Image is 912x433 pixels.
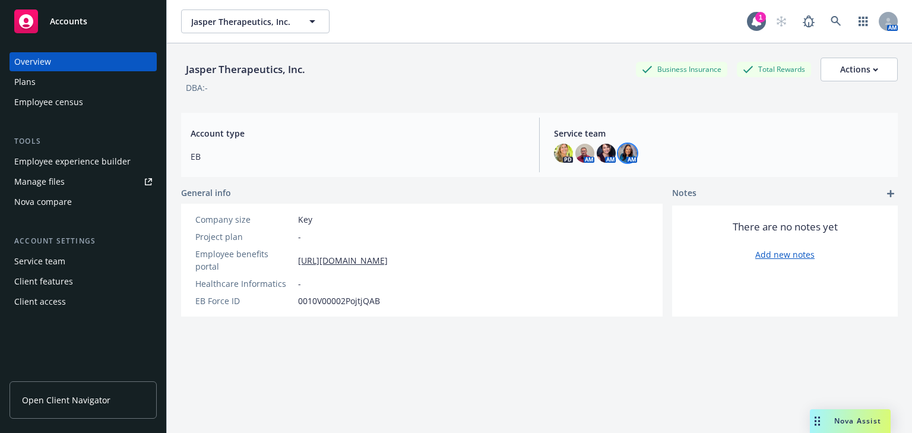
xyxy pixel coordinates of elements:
[9,5,157,38] a: Accounts
[14,292,66,311] div: Client access
[755,12,766,23] div: 1
[298,277,301,290] span: -
[9,192,157,211] a: Nova compare
[636,62,727,77] div: Business Insurance
[883,187,898,201] a: add
[191,150,525,163] span: EB
[14,192,72,211] div: Nova compare
[9,52,157,71] a: Overview
[9,93,157,112] a: Employee census
[821,58,898,81] button: Actions
[191,15,294,28] span: Jasper Therapeutics, Inc.
[9,135,157,147] div: Tools
[298,295,380,307] span: 0010V00002PojtjQAB
[597,144,616,163] img: photo
[9,272,157,291] a: Client features
[737,62,811,77] div: Total Rewards
[554,144,573,163] img: photo
[298,230,301,243] span: -
[14,272,73,291] div: Client features
[22,394,110,406] span: Open Client Navigator
[9,152,157,171] a: Employee experience builder
[195,295,293,307] div: EB Force ID
[810,409,825,433] div: Drag to move
[195,248,293,273] div: Employee benefits portal
[554,127,888,140] span: Service team
[181,187,231,199] span: General info
[810,409,891,433] button: Nova Assist
[851,10,875,33] a: Switch app
[840,58,878,81] div: Actions
[14,93,83,112] div: Employee census
[298,254,388,267] a: [URL][DOMAIN_NAME]
[672,187,696,201] span: Notes
[181,10,330,33] button: Jasper Therapeutics, Inc.
[14,152,131,171] div: Employee experience builder
[9,252,157,271] a: Service team
[618,144,637,163] img: photo
[755,248,815,261] a: Add new notes
[195,230,293,243] div: Project plan
[186,81,208,94] div: DBA: -
[191,127,525,140] span: Account type
[195,277,293,290] div: Healthcare Informatics
[14,252,65,271] div: Service team
[181,62,310,77] div: Jasper Therapeutics, Inc.
[9,72,157,91] a: Plans
[50,17,87,26] span: Accounts
[14,172,65,191] div: Manage files
[14,52,51,71] div: Overview
[769,10,793,33] a: Start snowing
[575,144,594,163] img: photo
[9,172,157,191] a: Manage files
[195,213,293,226] div: Company size
[9,292,157,311] a: Client access
[14,72,36,91] div: Plans
[733,220,838,234] span: There are no notes yet
[824,10,848,33] a: Search
[797,10,821,33] a: Report a Bug
[834,416,881,426] span: Nova Assist
[298,213,312,226] span: Key
[9,235,157,247] div: Account settings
